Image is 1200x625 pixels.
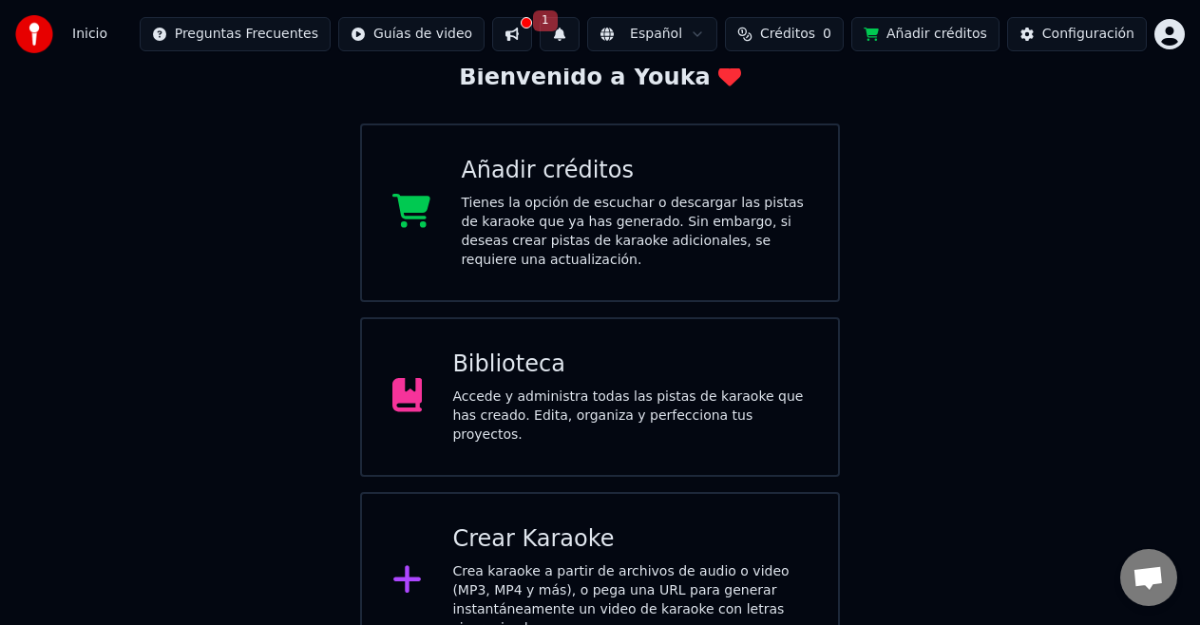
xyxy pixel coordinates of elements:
[140,17,331,51] button: Preguntas Frecuentes
[72,25,107,44] span: Inicio
[15,15,53,53] img: youka
[1120,549,1177,606] a: Chat abierto
[459,63,741,93] div: Bienvenido a Youka
[851,17,1000,51] button: Añadir créditos
[452,388,808,445] div: Accede y administra todas las pistas de karaoke que has creado. Edita, organiza y perfecciona tus...
[823,25,831,44] span: 0
[760,25,815,44] span: Créditos
[461,194,808,270] div: Tienes la opción de escuchar o descargar las pistas de karaoke que ya has generado. Sin embargo, ...
[1007,17,1147,51] button: Configuración
[72,25,107,44] nav: breadcrumb
[725,17,844,51] button: Créditos0
[338,17,485,51] button: Guías de video
[533,10,558,31] span: 1
[540,17,580,51] button: 1
[1042,25,1134,44] div: Configuración
[461,156,808,186] div: Añadir créditos
[452,524,808,555] div: Crear Karaoke
[452,350,808,380] div: Biblioteca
